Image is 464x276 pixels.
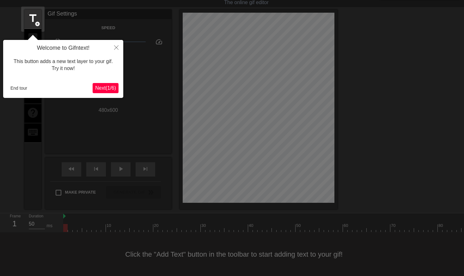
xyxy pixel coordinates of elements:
[8,45,119,52] h4: Welcome to Gifntext!
[95,85,116,91] span: Next ( 1 / 6 )
[93,83,119,93] button: Next
[8,52,119,79] div: This button adds a new text layer to your gif. Try it now!
[109,40,123,55] button: Close
[8,83,30,93] button: End tour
